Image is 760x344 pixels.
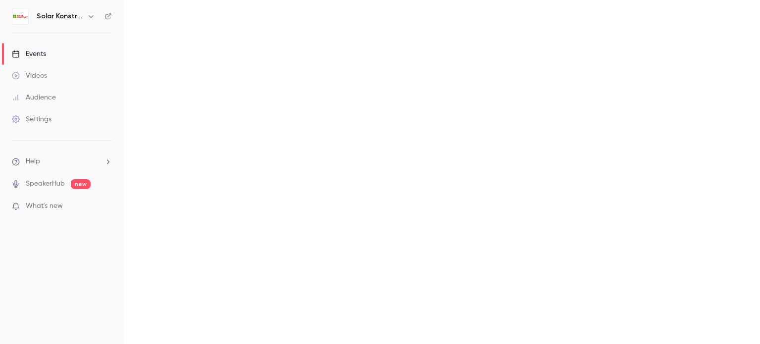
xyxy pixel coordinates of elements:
div: Settings [12,114,51,124]
img: Solar Konstrukt Kft. [12,8,28,24]
div: Videos [12,71,47,81]
span: What's new [26,201,63,211]
li: help-dropdown-opener [12,156,112,167]
h6: Solar Konstrukt Kft. [37,11,83,21]
span: Help [26,156,40,167]
div: Events [12,49,46,59]
span: new [71,179,91,189]
div: Audience [12,93,56,102]
a: SpeakerHub [26,179,65,189]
